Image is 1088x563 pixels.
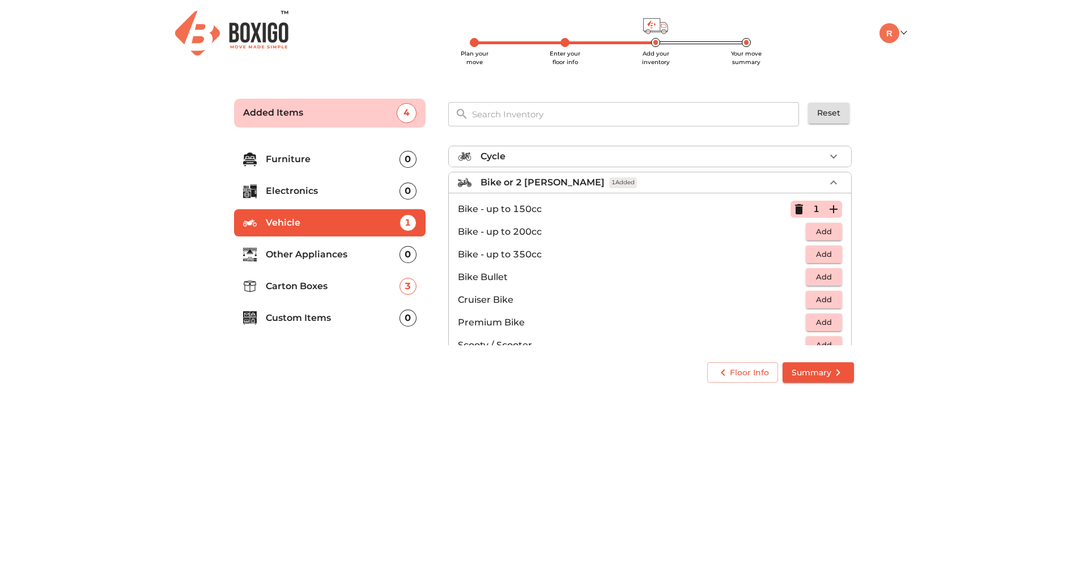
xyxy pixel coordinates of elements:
span: Summary [792,366,845,380]
div: 0 [399,246,416,263]
span: Floor Info [716,366,769,380]
span: Enter your floor info [550,50,580,66]
button: Add [806,245,842,263]
span: Add [811,338,836,352]
p: Vehicle [266,216,399,230]
p: Premium Bike [458,316,806,329]
span: Your move summary [731,50,762,66]
img: bike [458,176,471,189]
button: Add Item [825,201,842,218]
span: Add [811,293,836,306]
div: 0 [399,183,416,200]
p: Bike - up to 150cc [458,202,790,216]
div: 0 [399,151,416,168]
img: Boxigo [175,11,288,56]
button: Summary [783,362,854,383]
div: 3 [399,278,416,295]
p: 1 [813,202,819,216]
p: Other Appliances [266,248,399,261]
button: Add [806,223,842,240]
p: Bike - up to 200cc [458,225,806,239]
p: Cycle [481,150,505,163]
p: Cruiser Bike [458,293,806,307]
span: Add [811,225,836,238]
button: Add [806,336,842,354]
p: Furniture [266,153,399,166]
span: Plan your move [461,50,488,66]
div: 0 [399,310,416,327]
p: Bike Bullet [458,270,806,284]
span: Add [811,270,836,283]
p: Scooty / Scooter [458,338,806,352]
button: Floor Info [707,362,778,383]
input: Search Inventory [465,102,807,126]
button: Add [806,314,842,331]
p: Electronics [266,184,399,198]
img: cycle [458,150,471,163]
button: Add [806,291,842,308]
span: Add [811,248,836,261]
button: Delete Item [790,201,807,218]
button: Add [806,268,842,286]
p: Bike - up to 350cc [458,248,806,261]
p: Carton Boxes [266,280,399,293]
div: 4 [397,103,416,123]
span: Reset [817,106,840,120]
p: Bike or 2 [PERSON_NAME] [481,176,605,189]
p: Added Items [243,106,397,120]
span: 1 Added [609,177,637,188]
button: Reset [808,103,849,124]
span: Add your inventory [642,50,670,66]
p: Custom Items [266,311,399,325]
div: 1 [399,214,416,231]
span: Add [811,316,836,329]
